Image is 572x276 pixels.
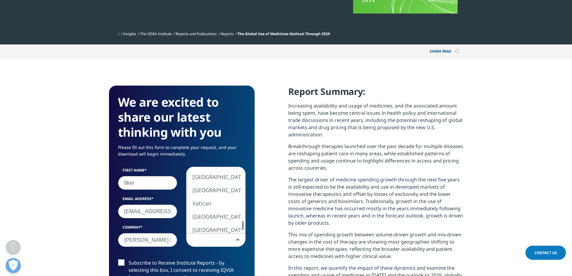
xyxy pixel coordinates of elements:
[123,31,136,36] a: Insights
[288,231,463,264] p: This mix of spending growth between volume-driven growth and mix-driven changes in the cost of th...
[140,31,172,36] a: The IQVIA Institute
[118,168,177,176] label: First Name
[238,31,330,36] span: The Global Use of Medicines Outlook Through 2029
[534,250,557,255] span: Contact Us
[186,183,241,197] li: [GEOGRAPHIC_DATA]
[288,143,463,176] p: Breakthrough therapies launched over the past decade for multiple diseases are reshaping patient ...
[288,176,463,231] p: The largest driver of medicine spending growth through the next five years is still expected to b...
[288,102,463,143] p: Increasing availability and usage of medicines, and the associated amount being spent, have becom...
[118,95,246,140] h3: We are excited to share our latest thinking with you
[454,49,459,54] img: Share PAGE
[186,197,241,210] li: Vatican
[425,44,463,59] button: Share PAGEShare PAGE
[288,86,463,102] h4: Report Summary:
[118,144,246,162] p: Please fill out this form to complete your request, and your download will begin immediately.
[221,31,234,36] a: Reports
[525,246,566,260] a: Contact Us
[118,225,177,233] label: Company
[425,44,463,59] p: Share PAGE
[186,170,241,183] li: [GEOGRAPHIC_DATA]
[186,223,241,236] li: [GEOGRAPHIC_DATA]
[176,31,217,36] a: Reports and Publications
[6,258,21,273] button: Açık Tercihler
[118,196,177,205] label: Email Address
[186,210,241,223] li: [GEOGRAPHIC_DATA]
